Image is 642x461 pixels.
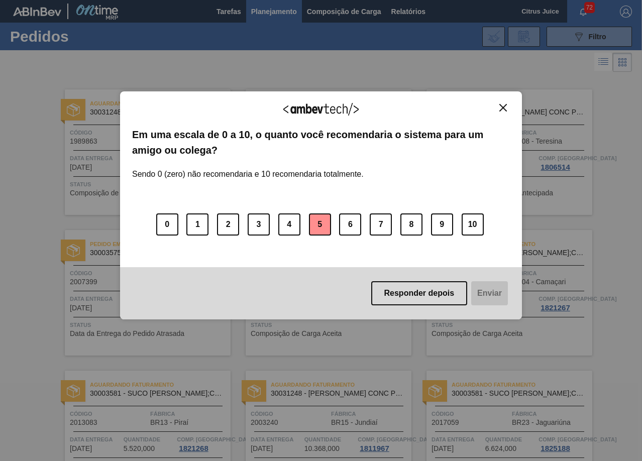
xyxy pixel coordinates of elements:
button: 10 [462,213,484,236]
label: Em uma escala de 0 a 10, o quanto você recomendaria o sistema para um amigo ou colega? [132,127,510,158]
button: 9 [431,213,453,236]
button: 4 [278,213,300,236]
button: 2 [217,213,239,236]
label: Sendo 0 (zero) não recomendaria e 10 recomendaria totalmente. [132,158,364,179]
button: 0 [156,213,178,236]
button: 8 [400,213,422,236]
button: 3 [248,213,270,236]
img: Logo Ambevtech [283,103,359,116]
button: Responder depois [371,281,468,305]
button: 6 [339,213,361,236]
img: Close [499,104,507,111]
button: 7 [370,213,392,236]
button: 1 [186,213,208,236]
button: 5 [309,213,331,236]
button: Close [496,103,510,112]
